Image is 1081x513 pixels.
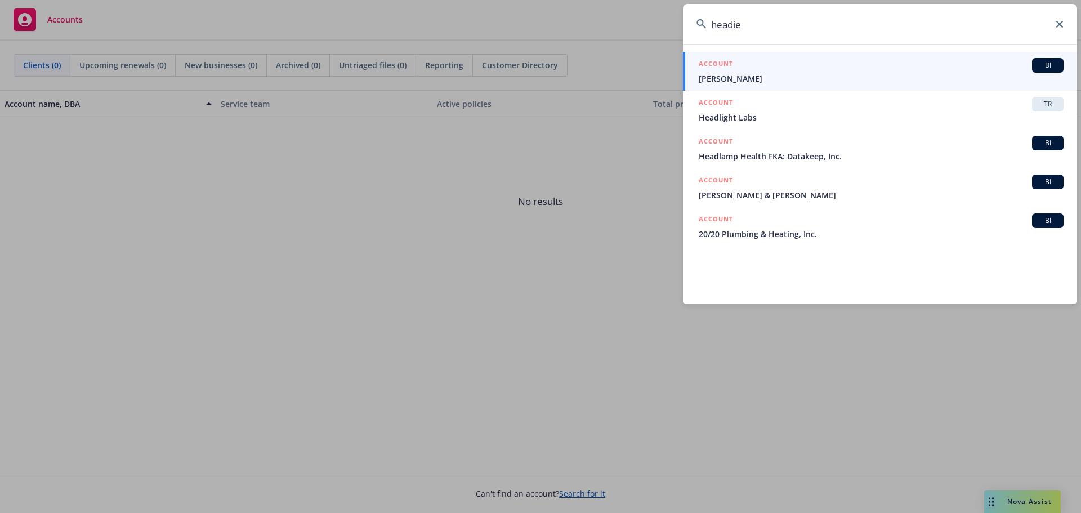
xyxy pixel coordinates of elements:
span: BI [1037,138,1059,148]
span: BI [1037,60,1059,70]
h5: ACCOUNT [699,136,733,149]
h5: ACCOUNT [699,97,733,110]
span: BI [1037,216,1059,226]
span: 20/20 Plumbing & Heating, Inc. [699,228,1064,240]
h5: ACCOUNT [699,175,733,188]
a: ACCOUNTBI[PERSON_NAME] [683,52,1077,91]
span: Headlight Labs [699,111,1064,123]
span: [PERSON_NAME] & [PERSON_NAME] [699,189,1064,201]
span: [PERSON_NAME] [699,73,1064,84]
h5: ACCOUNT [699,58,733,72]
a: ACCOUNTBI20/20 Plumbing & Heating, Inc. [683,207,1077,246]
h5: ACCOUNT [699,213,733,227]
span: Headlamp Health FKA: Datakeep, Inc. [699,150,1064,162]
a: ACCOUNTBI[PERSON_NAME] & [PERSON_NAME] [683,168,1077,207]
a: ACCOUNTTRHeadlight Labs [683,91,1077,130]
span: BI [1037,177,1059,187]
input: Search... [683,4,1077,44]
a: ACCOUNTBIHeadlamp Health FKA: Datakeep, Inc. [683,130,1077,168]
span: TR [1037,99,1059,109]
